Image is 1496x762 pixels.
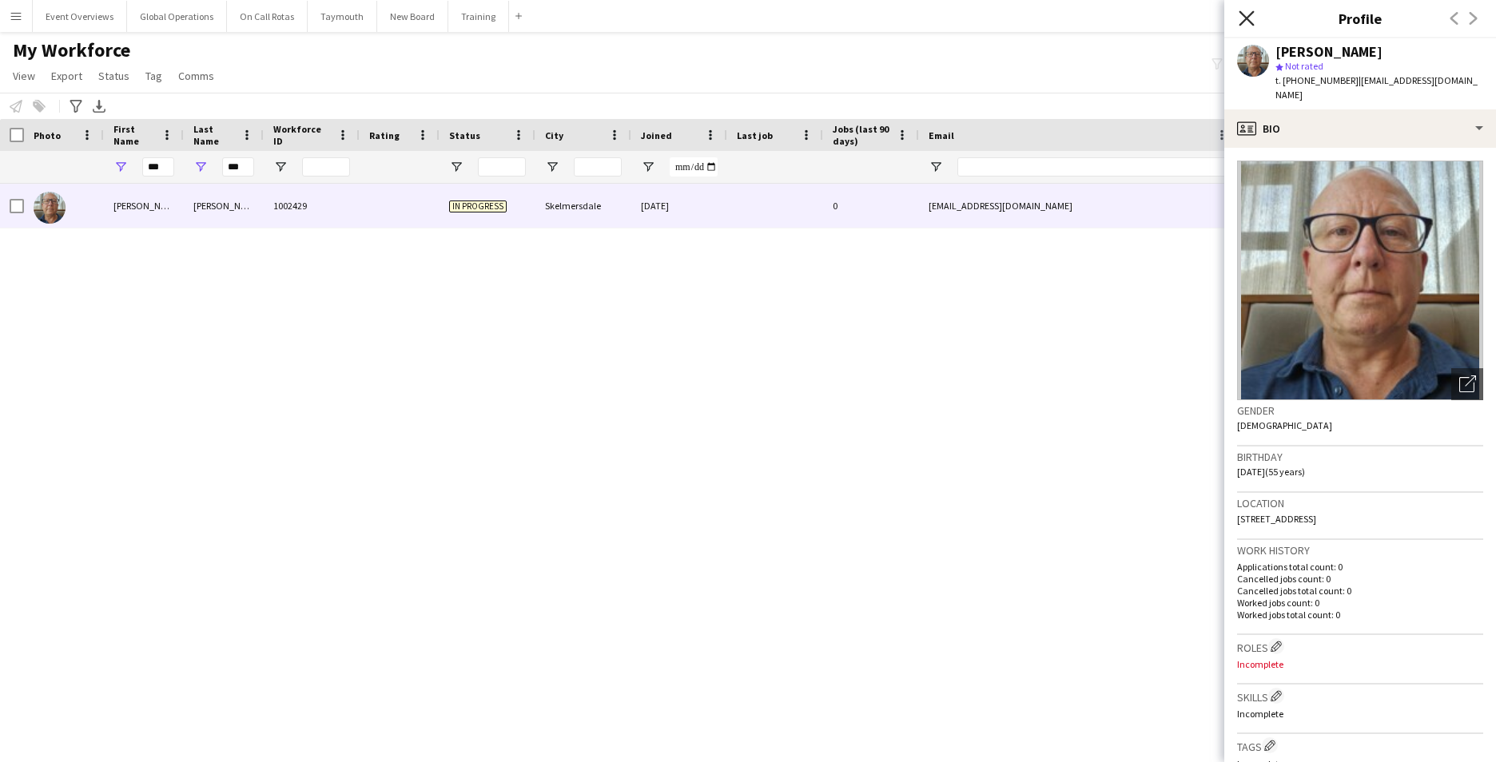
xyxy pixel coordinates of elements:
[1237,513,1316,525] span: [STREET_ADDRESS]
[1237,466,1305,478] span: [DATE] (55 years)
[737,129,773,141] span: Last job
[1237,597,1483,609] p: Worked jobs count: 0
[1237,543,1483,558] h3: Work history
[139,65,169,86] a: Tag
[302,157,350,177] input: Workforce ID Filter Input
[184,184,264,228] div: [PERSON_NAME]
[823,184,919,228] div: 0
[145,69,162,83] span: Tag
[641,160,655,174] button: Open Filter Menu
[449,160,464,174] button: Open Filter Menu
[178,69,214,83] span: Comms
[670,157,718,177] input: Joined Filter Input
[957,157,1229,177] input: Email Filter Input
[1224,109,1496,148] div: Bio
[919,184,1239,228] div: [EMAIL_ADDRESS][DOMAIN_NAME]
[1237,708,1483,720] p: Incomplete
[1224,8,1496,29] h3: Profile
[104,184,184,228] div: [PERSON_NAME]
[929,129,954,141] span: Email
[90,97,109,116] app-action-btn: Export XLSX
[308,1,377,32] button: Taymouth
[45,65,89,86] a: Export
[1237,403,1483,418] h3: Gender
[1451,368,1483,400] div: Open photos pop-in
[92,65,136,86] a: Status
[142,157,174,177] input: First Name Filter Input
[545,160,559,174] button: Open Filter Menu
[222,157,254,177] input: Last Name Filter Input
[13,69,35,83] span: View
[172,65,221,86] a: Comms
[1237,658,1483,670] p: Incomplete
[1275,74,1359,86] span: t. [PHONE_NUMBER]
[1237,496,1483,510] h3: Location
[631,184,727,228] div: [DATE]
[98,69,129,83] span: Status
[449,200,507,212] span: In progress
[273,123,331,147] span: Workforce ID
[448,1,509,32] button: Training
[574,157,622,177] input: City Filter Input
[1237,161,1483,400] img: Crew avatar or photo
[13,38,130,62] span: My Workforce
[51,69,82,83] span: Export
[127,1,227,32] button: Global Operations
[34,192,66,224] img: Simon Byrne
[34,129,61,141] span: Photo
[264,184,360,228] div: 1002429
[1237,419,1332,431] span: [DEMOGRAPHIC_DATA]
[641,129,672,141] span: Joined
[33,1,127,32] button: Event Overviews
[6,65,42,86] a: View
[1237,450,1483,464] h3: Birthday
[1237,638,1483,655] h3: Roles
[1285,60,1323,72] span: Not rated
[113,160,128,174] button: Open Filter Menu
[449,129,480,141] span: Status
[193,123,235,147] span: Last Name
[1237,561,1483,573] p: Applications total count: 0
[369,129,400,141] span: Rating
[929,160,943,174] button: Open Filter Menu
[833,123,890,147] span: Jobs (last 90 days)
[1237,737,1483,754] h3: Tags
[193,160,208,174] button: Open Filter Menu
[1237,609,1483,621] p: Worked jobs total count: 0
[545,129,563,141] span: City
[1237,585,1483,597] p: Cancelled jobs total count: 0
[1275,45,1383,59] div: [PERSON_NAME]
[66,97,86,116] app-action-btn: Advanced filters
[227,1,308,32] button: On Call Rotas
[273,160,288,174] button: Open Filter Menu
[535,184,631,228] div: Skelmersdale
[1275,74,1478,101] span: | [EMAIL_ADDRESS][DOMAIN_NAME]
[1237,688,1483,704] h3: Skills
[113,123,155,147] span: First Name
[1237,573,1483,585] p: Cancelled jobs count: 0
[478,157,526,177] input: Status Filter Input
[377,1,448,32] button: New Board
